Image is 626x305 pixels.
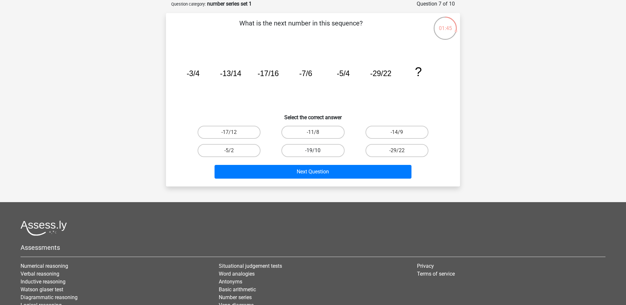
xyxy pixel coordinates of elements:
a: Antonyms [219,279,242,285]
label: -19/10 [281,144,344,157]
a: Terms of service [417,271,455,277]
a: Number series [219,294,252,300]
tspan: -5/4 [337,69,350,78]
a: Watson glaser test [21,286,63,293]
h5: Assessments [21,244,605,251]
button: Next Question [215,165,412,179]
div: 01:45 [433,16,457,32]
label: -29/22 [365,144,428,157]
label: -17/12 [198,126,261,139]
tspan: ? [415,65,422,79]
a: Numerical reasoning [21,263,68,269]
a: Situational judgement tests [219,263,282,269]
a: Word analogies [219,271,255,277]
tspan: -29/22 [370,69,391,78]
h6: Select the correct answer [176,109,450,120]
p: What is the next number in this sequence? [176,18,425,38]
a: Basic arithmetic [219,286,256,293]
tspan: -17/16 [258,69,279,78]
a: Inductive reasoning [21,279,66,285]
img: Assessly logo [21,220,67,236]
tspan: -3/4 [186,69,200,78]
label: -11/8 [281,126,344,139]
a: Privacy [417,263,434,269]
tspan: -7/6 [299,69,312,78]
a: Diagrammatic reasoning [21,294,78,300]
label: -14/9 [365,126,428,139]
small: Question category: [171,2,206,7]
label: -5/2 [198,144,261,157]
strong: number series set 1 [207,1,252,7]
tspan: -13/14 [220,69,241,78]
a: Verbal reasoning [21,271,59,277]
